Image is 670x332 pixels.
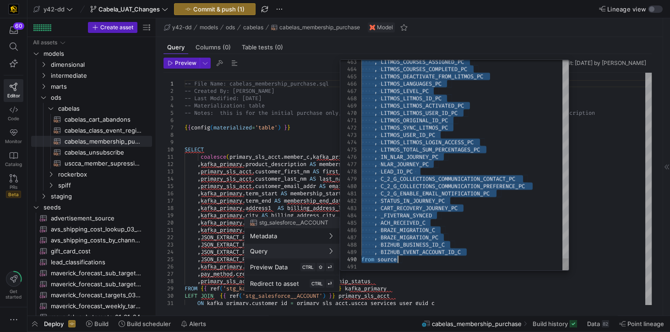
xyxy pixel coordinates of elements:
span: , [374,117,377,124]
span: , [374,219,377,226]
span: C_2_G_ENABLE_EMAIL_NOTIFICATION_PC [381,190,490,197]
span: , [374,131,377,139]
span: , [374,124,377,131]
span: , [374,234,377,241]
span: LITMOS_TOTAL_SUM_PERCENTAGES_PC [381,146,480,153]
span: , [374,102,377,109]
span: STATUS_IN_JOURNEY_PC [381,197,445,204]
div: 481 [340,190,357,197]
span: CTRL [311,281,323,286]
div: 476 [340,153,357,161]
div: 465 [340,73,357,80]
span: , [374,204,377,212]
span: , [374,95,377,102]
span: from [361,256,374,263]
span: ⏎ [327,281,332,286]
span: LITMOS_ORIGINAL_ID_PC [381,117,448,124]
span: _FIVETRAN_SYNCED [381,212,432,219]
div: 485 [340,219,357,226]
span: C_2_G_COLLECTIONS_COMMUNICATION_PREFERENCE_PC [381,182,525,190]
span: LITMOS_LITMOS_USER_ID_PC [381,109,458,117]
div: 475 [340,146,357,153]
span: , [374,161,377,168]
span: Redirect to asset [250,280,299,287]
span: , [374,197,377,204]
div: 479 [340,175,357,182]
span: , [374,226,377,234]
div: 466 [340,80,357,87]
span: , [374,109,377,117]
span: BIZHUB_BUSINESS_ID_C [381,241,445,248]
div: 484 [340,212,357,219]
span: LITMOS_LANGUAGES_PC [381,80,441,87]
span: , [374,153,377,161]
span: , [374,248,377,256]
span: NLAR_JOURNEY_PC [381,161,429,168]
div: 478 [340,168,357,175]
span: , [374,182,377,190]
span: LITMOS_SYNC_LITMOS_PC [381,124,448,131]
span: CTRL [302,264,314,270]
span: IN_NLAR_JOURNEY_PC [381,153,438,161]
span: BRAZE_MIGRATION_PC [381,234,438,241]
span: , [374,241,377,248]
span: , [374,80,377,87]
span: ⏎ [327,264,332,270]
div: 467 [340,87,357,95]
span: source [377,256,397,263]
span: ACH_RECEIVED_C [381,219,425,226]
span: LITMOS_LITMOS_ACTIVATED_PC [381,102,464,109]
span: , [374,65,377,73]
span: , [374,212,377,219]
div: 491 [340,263,357,270]
span: LITMOS_LITMOS_ID_PC [381,95,441,102]
div: 483 [340,204,357,212]
span: , [374,190,377,197]
span: , [374,139,377,146]
div: 473 [340,131,357,139]
span: Query [250,247,267,255]
span: LITMOS_COURSES_COMPLETED_PC [381,65,467,73]
span: , [374,175,377,182]
span: LITMOS_LEVEL_PC [381,87,429,95]
span: , [374,146,377,153]
span: LITMOS_DEACTIVATE_FROM_LITMOS_PC [381,73,483,80]
span: , [374,87,377,95]
span: , [374,168,377,175]
div: 468 [340,95,357,102]
div: 490 [340,256,357,263]
div: 472 [340,124,357,131]
div: 477 [340,161,357,168]
div: 482 [340,197,357,204]
div: 480 [340,182,357,190]
div: 486 [340,226,357,234]
span: , [374,73,377,80]
span: stg_salesforce__ACCOUNT [259,220,328,226]
div: 471 [340,117,357,124]
span: C_2_G_COLLECTIONS_COMMUNICATION_CONTACT_PC [381,175,515,182]
div: 474 [340,139,357,146]
span: CART_RECOVERY_JOURNEY_PC [381,204,458,212]
div: 464 [340,65,357,73]
span: ⇧ [318,264,323,270]
span: BRAZE_MIGRATION_C [381,226,435,234]
span: LITMOS_LITMOS_LOGIN_ACCESS_PC [381,139,474,146]
span: Metadata [250,232,277,240]
span: Preview Data [250,263,288,271]
div: 470 [340,109,357,117]
div: 487 [340,234,357,241]
div: 488 [340,241,357,248]
span: LEAD_ID_PC [381,168,413,175]
div: 469 [340,102,357,109]
span: BIZHUB_EVENT_ACCOUNT_ID_C [381,248,461,256]
div: 489 [340,248,357,256]
span: LITMOS_USER_ID_PC [381,131,435,139]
